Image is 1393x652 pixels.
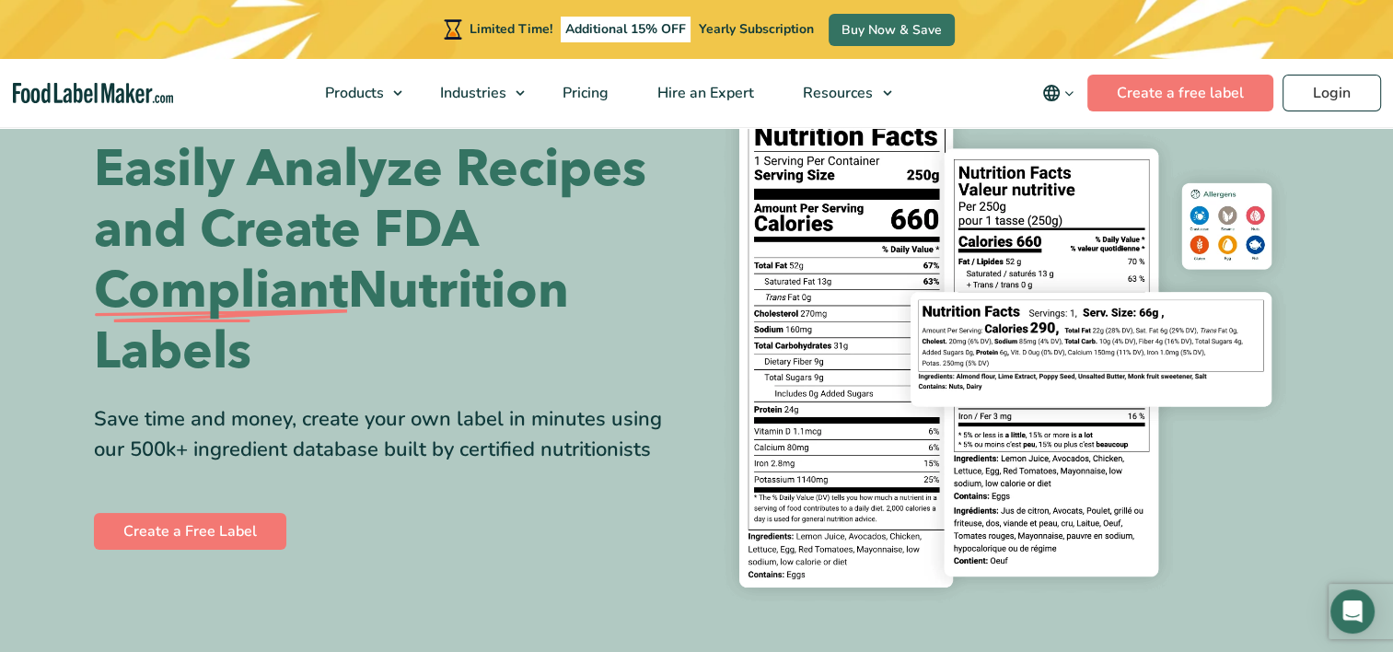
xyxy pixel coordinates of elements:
span: Hire an Expert [652,83,756,103]
span: Yearly Subscription [699,20,814,38]
span: Industries [435,83,508,103]
div: Save time and money, create your own label in minutes using our 500k+ ingredient database built b... [94,404,683,465]
h1: Easily Analyze Recipes and Create FDA Nutrition Labels [94,139,683,382]
a: Create a Free Label [94,513,286,550]
a: Pricing [539,59,629,127]
span: Resources [797,83,875,103]
span: Additional 15% OFF [561,17,691,42]
div: Open Intercom Messenger [1330,589,1375,634]
a: Resources [779,59,900,127]
a: Products [301,59,412,127]
span: Limited Time! [470,20,552,38]
a: Industries [416,59,534,127]
a: Hire an Expert [633,59,774,127]
a: Buy Now & Save [829,14,955,46]
span: Pricing [557,83,610,103]
a: Create a free label [1087,75,1273,111]
span: Compliant [94,261,348,321]
a: Login [1283,75,1381,111]
span: Products [319,83,386,103]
